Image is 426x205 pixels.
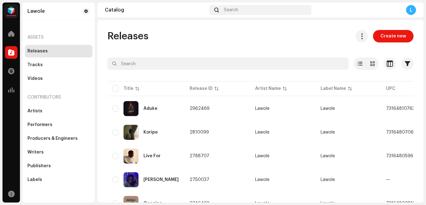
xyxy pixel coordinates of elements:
[321,85,346,92] div: Label Name
[25,105,92,117] re-m-nav-item: Artists
[255,85,281,92] div: Artist Name
[27,136,78,141] div: Producers & Engineers
[190,154,209,158] span: 2788707
[27,164,51,168] div: Publishers
[25,146,92,159] re-m-nav-item: Writers
[386,178,390,182] span: —
[255,178,311,182] span: Lawole
[386,154,422,158] span: 7316480596722
[143,178,179,182] div: Ola oluwa
[255,130,269,134] div: Lawole
[25,90,92,105] re-a-nav-header: Contributors
[255,154,311,158] span: Lawole
[143,106,157,111] div: Aduke
[224,7,238,12] span: Search
[25,160,92,172] re-m-nav-item: Publishers
[27,177,42,182] div: Labels
[25,72,92,85] re-m-nav-item: Videos
[123,149,138,164] img: 50d1622a-4654-41da-81ce-c3ca268285a6
[27,76,43,81] div: Videos
[27,150,44,155] div: Writers
[25,59,92,71] re-m-nav-item: Tracks
[373,30,414,42] button: Create new
[123,101,138,116] img: 49ab87d2-aa9a-4b3a-96e5-24b0a9079a92
[27,49,48,54] div: Releases
[255,178,269,182] div: Lawole
[105,7,207,12] div: Catalog
[190,178,209,182] span: 2750037
[386,106,419,111] span: 7316481076315
[27,109,42,114] div: Artists
[143,154,161,158] div: Live For
[107,57,349,70] input: Search
[386,130,422,134] span: 7316480706299
[190,106,210,111] span: 2962469
[255,106,269,111] div: Lawole
[255,154,269,158] div: Lawole
[5,5,17,17] img: feab3aad-9b62-475c-8caf-26f15a9573ee
[406,5,416,15] div: L
[107,30,148,42] span: Releases
[143,130,158,134] div: Koripe
[321,178,335,182] span: Lawole
[123,125,138,140] img: 8b3ffe4c-d8a6-4ca8-88f5-5ebb0bae9c14
[123,172,138,187] img: 524241fd-fe8f-421b-8341-7a13ef1c84ec
[190,85,213,92] div: Release ID
[25,119,92,131] re-m-nav-item: Performers
[255,130,311,134] span: Lawole
[190,130,209,134] span: 2810099
[321,130,335,134] span: Lawole
[25,173,92,186] re-m-nav-item: Labels
[25,132,92,145] re-m-nav-item: Producers & Engineers
[321,154,335,158] span: Lawole
[380,30,406,42] span: Create new
[27,9,45,14] div: Lawole
[25,30,92,45] re-a-nav-header: Assets
[255,106,311,111] span: Lawole
[27,122,52,127] div: Performers
[321,106,335,111] span: Lawole
[25,45,92,57] re-m-nav-item: Releases
[27,62,43,67] div: Tracks
[123,85,133,92] div: Title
